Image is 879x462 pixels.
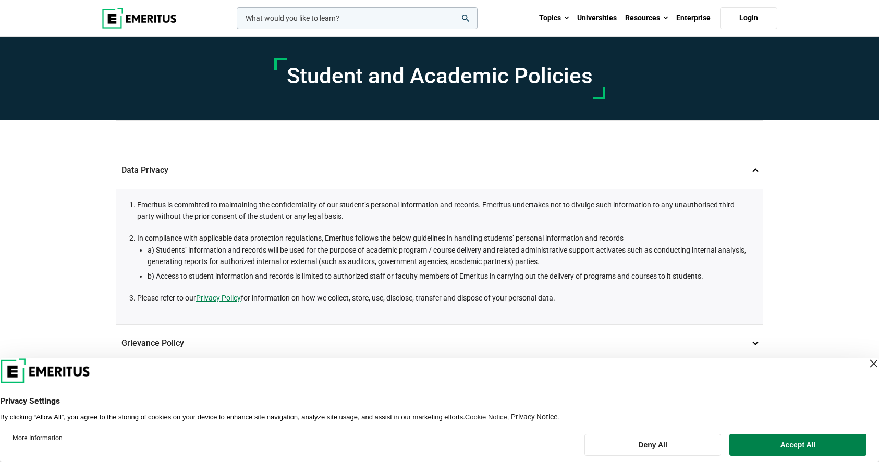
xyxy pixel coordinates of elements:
[116,325,763,361] p: Grievance Policy
[237,7,478,29] input: woocommerce-product-search-field-0
[196,292,241,304] a: Privacy Policy
[137,292,753,304] li: Please refer to our for information on how we collect, store, use, disclose, transfer and dispose...
[720,7,777,29] a: Login
[137,232,753,282] li: In compliance with applicable data protection regulations, Emeritus follows the below guidelines ...
[287,63,593,89] h1: Student and Academic Policies
[148,270,753,282] li: b) Access to student information and records is limited to authorized staff or faculty members of...
[148,244,753,268] li: a) Students’ information and records will be used for the purpose of academic program / course de...
[137,199,753,222] li: Emeritus is committed to maintaining the confidentiality of our student’s personal information an...
[116,152,763,189] p: Data Privacy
